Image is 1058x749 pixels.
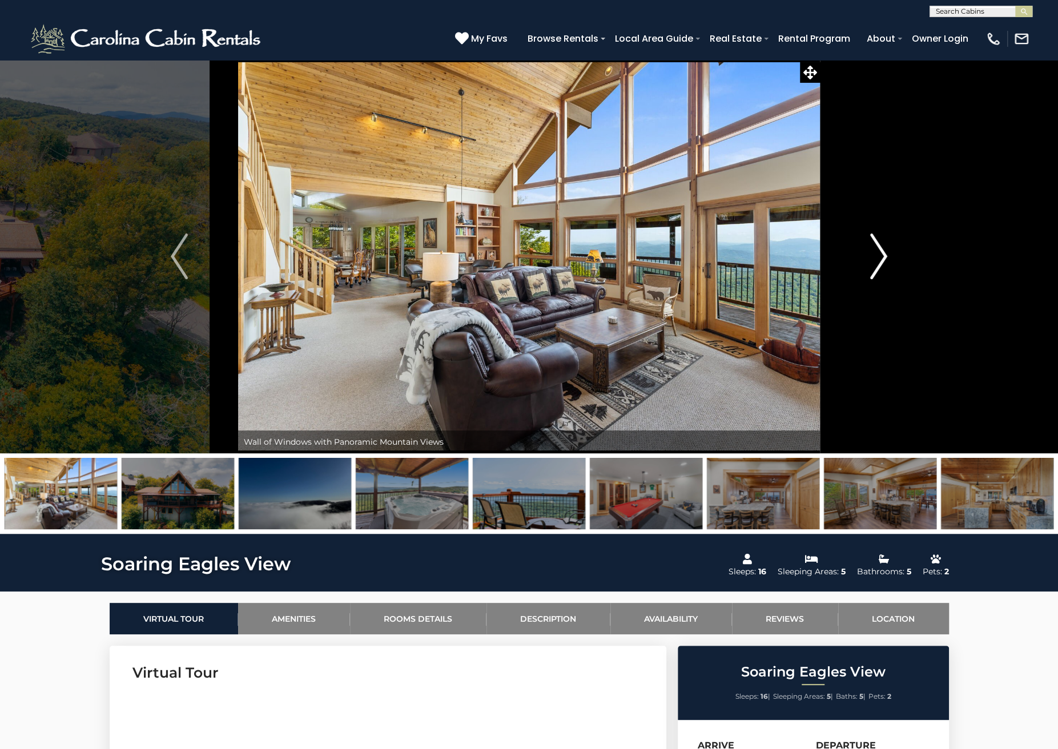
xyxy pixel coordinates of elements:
img: mail-regular-white.png [1013,31,1029,47]
h2: Soaring Eagles View [681,665,946,679]
a: Availability [610,603,732,634]
img: phone-regular-white.png [985,31,1001,47]
button: Previous [120,59,238,453]
a: Amenities [238,603,350,634]
a: Description [486,603,610,634]
a: Location [838,603,949,634]
img: 167150366 [590,458,702,529]
a: Virtual Tour [110,603,238,634]
img: 167150344 [824,458,936,529]
a: Reviews [732,603,838,634]
strong: 5 [859,692,863,700]
span: Baths: [836,692,858,700]
a: My Favs [455,31,510,46]
a: Rooms Details [350,603,486,634]
strong: 16 [761,692,768,700]
img: 167733552 [239,458,351,529]
a: Real Estate [704,29,767,49]
img: 167150379 [356,458,468,529]
li: | [836,689,866,704]
img: 167150347 [941,458,1053,529]
span: Pets: [868,692,886,700]
li: | [773,689,833,704]
img: White-1-2.png [29,22,265,56]
a: About [861,29,901,49]
h3: Virtual Tour [132,663,643,683]
img: 167150345 [707,458,819,529]
strong: 5 [827,692,831,700]
img: 167150352 [5,458,117,529]
a: Rental Program [773,29,856,49]
img: 167150328 [473,458,585,529]
span: Sleeps: [735,692,759,700]
span: My Favs [471,31,508,46]
img: 167189270 [122,458,234,529]
img: arrow [171,233,188,279]
img: arrow [870,233,887,279]
span: Sleeping Areas: [773,692,825,700]
li: | [735,689,770,704]
button: Next [820,59,938,453]
a: Browse Rentals [522,29,604,49]
div: Wall of Windows with Panoramic Mountain Views [238,430,820,453]
a: Owner Login [906,29,974,49]
a: Local Area Guide [609,29,699,49]
strong: 2 [887,692,891,700]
